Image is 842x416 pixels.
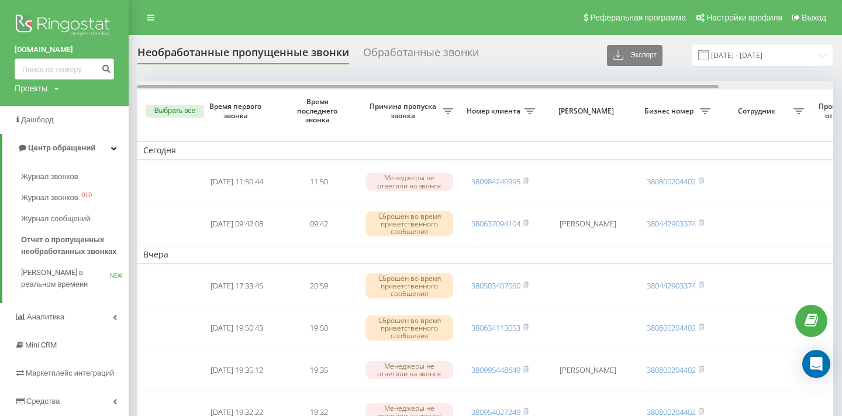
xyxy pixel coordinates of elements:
a: 380442903374 [647,280,696,291]
span: [PERSON_NAME] в реальном времени [21,267,110,290]
div: Необработанные пропущенные звонки [137,46,349,64]
a: 380995448649 [471,365,520,375]
span: Отчет о пропущенных необработанных звонках [21,234,123,257]
a: 380800204402 [647,365,696,375]
td: [DATE] 19:35:12 [196,350,278,390]
div: Сброшен во время приветственного сообщения [365,315,453,341]
div: Менеджеры не ответили на звонок [365,361,453,379]
td: 09:42 [278,204,360,244]
a: 380503407060 [471,280,520,291]
a: 380800204402 [647,176,696,187]
a: [PERSON_NAME] в реальном времениNEW [21,262,129,295]
td: [PERSON_NAME] [541,350,634,390]
span: [PERSON_NAME] [551,106,624,116]
span: Журнал звонков [21,171,78,183]
span: Средства [26,397,60,405]
div: Проекты [15,82,47,94]
span: Аналитика [27,312,64,321]
button: Выбрать все [146,105,204,118]
a: 380800204402 [647,322,696,333]
a: Центр обращений [2,134,129,162]
span: Маркетплейс интеграций [26,369,114,377]
td: [DATE] 09:42:08 [196,204,278,244]
td: 19:35 [278,350,360,390]
a: Журнал звонков [21,166,129,187]
a: 380637094104 [471,218,520,229]
td: [DATE] 19:50:43 [196,308,278,348]
div: Open Intercom Messenger [802,350,830,378]
span: Журнал сообщений [21,213,90,225]
a: [DOMAIN_NAME] [15,44,114,56]
a: Отчет о пропущенных необработанных звонках [21,229,129,262]
a: 380634113053 [471,322,520,333]
button: Экспорт [607,45,662,66]
div: Сброшен во время приветственного сообщения [365,211,453,237]
span: Mini CRM [25,341,57,349]
td: 19:50 [278,308,360,348]
td: [DATE] 11:50:44 [196,162,278,202]
div: Обработанные звонки [363,46,479,64]
div: Менеджеры не ответили на звонок [365,173,453,190]
span: Дашборд [21,115,54,124]
span: Причина пропуска звонка [365,102,443,120]
a: Журнал звонковOLD [21,187,129,208]
td: [PERSON_NAME] [541,204,634,244]
span: Журнал звонков [21,192,78,204]
a: 380442903374 [647,218,696,229]
input: Поиск по номеру [15,59,114,80]
span: Центр обращений [28,143,95,152]
img: Ringostat logo [15,12,114,41]
a: 380984246995 [471,176,520,187]
span: Время последнего звонка [287,97,350,125]
span: Настройки профиля [706,13,782,22]
span: Номер клиента [465,106,524,116]
span: Время первого звонка [205,102,268,120]
div: Сброшен во время приветственного сообщения [365,273,453,299]
span: Реферальная программа [590,13,686,22]
a: Журнал сообщений [21,208,129,229]
span: Сотрудник [722,106,793,116]
td: 11:50 [278,162,360,202]
span: Бизнес номер [640,106,700,116]
span: Выход [802,13,826,22]
td: 20:59 [278,266,360,306]
td: [DATE] 17:33:45 [196,266,278,306]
